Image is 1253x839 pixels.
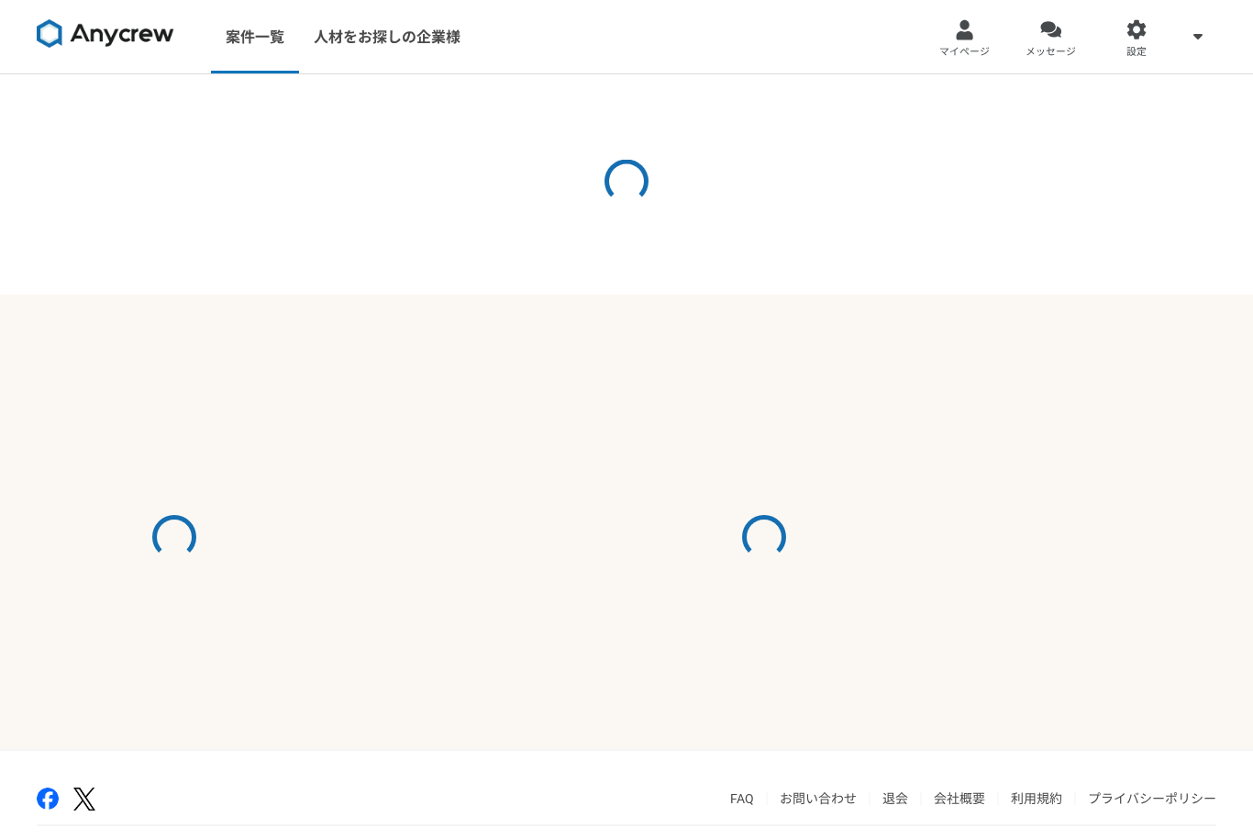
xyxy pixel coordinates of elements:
a: 退会 [882,791,908,806]
img: x-391a3a86.png [73,788,95,811]
img: facebook-2adfd474.png [37,788,59,810]
a: お問い合わせ [780,791,857,806]
a: プライバシーポリシー [1088,791,1216,806]
a: FAQ [730,791,754,806]
img: 8DqYSo04kwAAAAASUVORK5CYII= [37,19,174,49]
span: マイページ [939,45,990,60]
span: メッセージ [1026,45,1076,60]
span: 設定 [1126,45,1147,60]
a: 会社概要 [934,791,985,806]
a: 利用規約 [1011,791,1062,806]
